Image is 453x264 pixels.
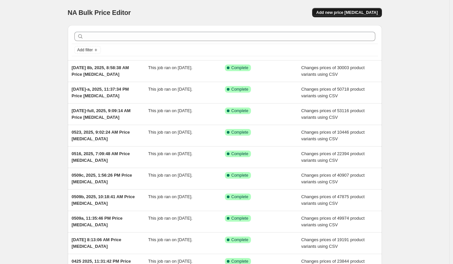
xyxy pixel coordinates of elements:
span: [DATE]-full, 2025, 9:09:14 AM Price [MEDICAL_DATA] [72,108,131,120]
span: Changes prices of 30003 product variants using CSV [301,65,365,77]
span: Complete [231,237,248,242]
span: Complete [231,216,248,221]
span: Changes prices of 50718 product variants using CSV [301,87,365,98]
span: [DATE]-a, 2025, 11:37:34 PM Price [MEDICAL_DATA] [72,87,129,98]
span: Changes prices of 10446 product variants using CSV [301,130,365,141]
span: This job ran on [DATE]. [148,173,192,178]
span: This job ran on [DATE]. [148,108,192,113]
span: Complete [231,173,248,178]
span: NA Bulk Price Editor [68,9,131,16]
span: Changes prices of 53116 product variants using CSV [301,108,365,120]
span: Complete [231,194,248,199]
span: Complete [231,151,248,156]
span: This job ran on [DATE]. [148,151,192,156]
span: [DATE] 8:13:06 AM Price [MEDICAL_DATA] [72,237,121,249]
button: Add filter [74,46,101,54]
span: Changes prices of 47875 product variants using CSV [301,194,365,206]
span: 0516, 2025, 7:09:48 AM Price [MEDICAL_DATA] [72,151,130,163]
span: This job ran on [DATE]. [148,65,192,70]
span: This job ran on [DATE]. [148,216,192,221]
button: Add new price [MEDICAL_DATA] [312,8,382,17]
span: Complete [231,130,248,135]
span: Complete [231,87,248,92]
span: This job ran on [DATE]. [148,87,192,92]
span: 0509b, 2025, 10:18:41 AM Price [MEDICAL_DATA] [72,194,135,206]
span: Complete [231,259,248,264]
span: Complete [231,108,248,113]
span: Changes prices of 49974 product variants using CSV [301,216,365,227]
span: This job ran on [DATE]. [148,130,192,135]
span: Changes prices of 19191 product variants using CSV [301,237,365,249]
span: Add new price [MEDICAL_DATA] [316,10,378,15]
span: Changes prices of 22394 product variants using CSV [301,151,365,163]
span: [DATE] 8b, 2025, 8:58:38 AM Price [MEDICAL_DATA] [72,65,129,77]
span: This job ran on [DATE]. [148,194,192,199]
span: 0509c, 2025, 1:56:26 PM Price [MEDICAL_DATA] [72,173,132,184]
span: This job ran on [DATE]. [148,259,192,264]
span: Complete [231,65,248,70]
span: Add filter [77,47,93,53]
span: 0509a, 11:35:46 PM Price [MEDICAL_DATA] [72,216,123,227]
span: 0523, 2025, 9:02:24 AM Price [MEDICAL_DATA] [72,130,130,141]
span: Changes prices of 40907 product variants using CSV [301,173,365,184]
span: This job ran on [DATE]. [148,237,192,242]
